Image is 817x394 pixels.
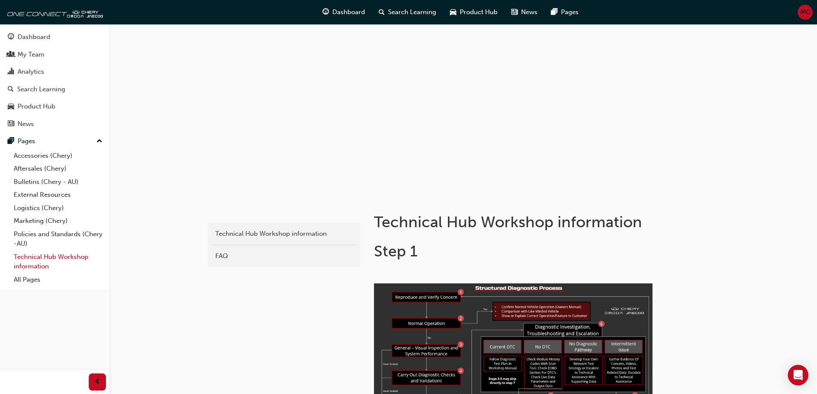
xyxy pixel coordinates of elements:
div: Analytics [18,67,44,77]
span: pages-icon [8,138,14,145]
div: Product Hub [18,102,55,111]
div: Dashboard [18,32,50,42]
a: External Resources [10,188,106,202]
a: search-iconSearch Learning [372,3,443,21]
span: Dashboard [332,7,365,17]
a: news-iconNews [504,3,544,21]
span: chart-icon [8,68,14,76]
div: FAQ [215,251,353,261]
a: Analytics [3,64,106,80]
a: Technical Hub Workshop information [211,226,357,241]
img: oneconnect [4,3,103,21]
a: Technical Hub Workshop information [10,250,106,273]
span: pages-icon [551,7,558,18]
span: car-icon [450,7,456,18]
a: All Pages [10,273,106,286]
span: prev-icon [94,377,101,388]
div: Pages [18,136,35,146]
a: guage-iconDashboard [316,3,372,21]
a: car-iconProduct Hub [443,3,504,21]
button: MC [798,5,813,20]
div: Search Learning [17,84,65,94]
span: people-icon [8,51,14,59]
a: Bulletins (Chery - AU) [10,175,106,189]
span: search-icon [8,86,14,93]
a: My Team [3,47,106,63]
span: Step 1 [374,242,418,260]
div: News [18,119,34,129]
span: guage-icon [323,7,329,18]
a: Search Learning [3,81,106,97]
span: Search Learning [388,7,436,17]
a: News [3,116,106,132]
button: Pages [3,133,106,149]
a: Aftersales (Chery) [10,162,106,175]
a: Logistics (Chery) [10,202,106,215]
a: Policies and Standards (Chery -AU) [10,228,106,250]
div: Open Intercom Messenger [788,365,808,385]
a: Marketing (Chery) [10,214,106,228]
a: Accessories (Chery) [10,149,106,162]
a: pages-iconPages [544,3,585,21]
span: Product Hub [460,7,497,17]
span: Pages [561,7,579,17]
span: up-icon [96,136,103,147]
span: guage-icon [8,33,14,41]
span: search-icon [379,7,385,18]
span: News [521,7,537,17]
div: My Team [18,50,45,60]
button: DashboardMy TeamAnalyticsSearch LearningProduct HubNews [3,27,106,133]
div: Technical Hub Workshop information [215,229,353,239]
span: car-icon [8,103,14,111]
span: news-icon [8,120,14,128]
span: MC [800,7,811,17]
h1: Technical Hub Workshop information [374,213,655,232]
span: news-icon [511,7,518,18]
a: FAQ [211,249,357,264]
a: Dashboard [3,29,106,45]
a: Product Hub [3,99,106,114]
